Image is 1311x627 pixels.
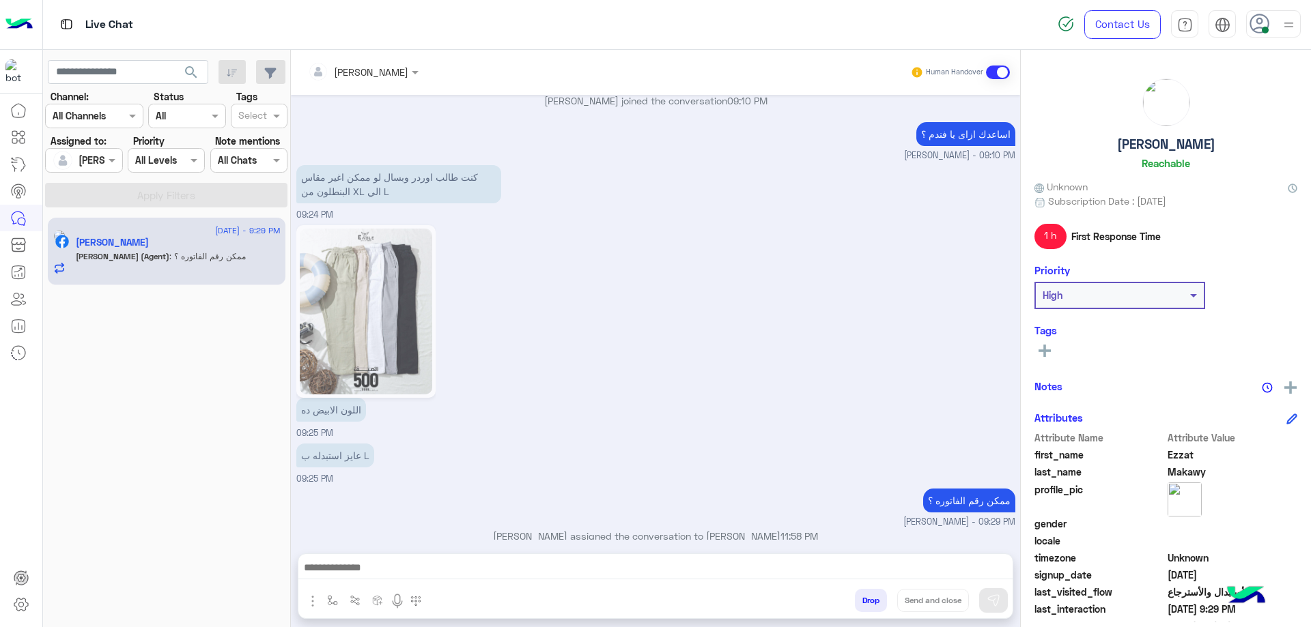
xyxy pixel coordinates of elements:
[389,593,406,609] img: send voice note
[923,489,1015,512] p: 4/9/2025, 9:29 PM
[175,60,208,89] button: search
[296,428,333,438] span: 09:25 PM
[903,516,1015,529] span: [PERSON_NAME] - 09:29 PM
[1058,16,1074,32] img: spinner
[1034,516,1165,531] span: gender
[1034,568,1165,582] span: signup_date
[51,134,107,148] label: Assigned to:
[1034,602,1165,616] span: last_interaction
[322,589,344,611] button: select flow
[76,237,149,248] h5: Ezzat Makawy
[1034,534,1165,548] span: locale
[215,134,280,148] label: Note mentions
[1117,136,1215,152] h5: [PERSON_NAME]
[154,89,184,104] label: Status
[1168,585,1298,599] span: الأستبدال والأسترجاع
[855,589,887,612] button: Drop
[367,589,389,611] button: create order
[296,398,366,422] p: 4/9/2025, 9:25 PM
[1034,324,1297,336] h6: Tags
[296,443,374,467] p: 4/9/2025, 9:25 PM
[1034,264,1070,276] h6: Priority
[1262,382,1273,393] img: notes
[1168,516,1298,531] span: null
[1215,17,1230,33] img: tab
[897,589,969,612] button: Send and close
[1168,551,1298,565] span: Unknown
[45,183,287,207] button: Apply Filters
[987,594,1000,607] img: send message
[1222,572,1270,620] img: hulul-logo.png
[1034,448,1165,462] span: first_name
[1168,448,1298,462] span: Ezzat
[1034,179,1088,194] span: Unknown
[85,16,133,34] p: Live Chat
[169,251,246,261] span: ممكن رقم الفاتوره ؟
[236,108,267,126] div: Select
[296,529,1015,543] p: [PERSON_NAME] assigned the conversation to [PERSON_NAME]
[410,596,421,607] img: make a call
[305,593,321,609] img: send attachment
[1143,79,1189,126] img: picture
[1168,482,1202,516] img: picture
[133,134,165,148] label: Priority
[350,595,361,606] img: Trigger scenario
[1168,568,1298,582] span: 2024-09-15T13:00:35.386Z
[327,595,338,606] img: select flow
[904,149,1015,162] span: [PERSON_NAME] - 09:10 PM
[53,230,66,242] img: picture
[1034,411,1083,424] h6: Attributes
[1284,381,1297,394] img: add
[1034,551,1165,565] span: timezone
[1280,16,1297,33] img: profile
[58,16,75,33] img: tab
[51,89,89,104] label: Channel:
[372,595,383,606] img: create order
[1034,585,1165,599] span: last_visited_flow
[55,235,69,248] img: Facebook
[727,95,767,106] span: 09:10 PM
[1034,482,1165,514] span: profile_pic
[916,122,1015,146] p: 4/9/2025, 9:10 PM
[300,229,432,394] img: 538501954_2160427304464183_5783667725632360524_n.jpg
[780,530,818,542] span: 11:58 PM
[5,10,33,39] img: Logo
[1168,431,1298,445] span: Attribute Value
[296,209,333,220] span: 09:24 PM
[1177,17,1193,33] img: tab
[1171,10,1198,39] a: tab
[1048,194,1166,208] span: Subscription Date : [DATE]
[1034,224,1067,248] span: 1 h
[1071,229,1161,244] span: First Response Time
[926,67,983,78] small: Human Handover
[1168,465,1298,479] span: Makawy
[296,473,333,484] span: 09:25 PM
[1034,465,1165,479] span: last_name
[1168,602,1298,616] span: 2025-09-04T18:29:01.958Z
[1142,157,1190,169] h6: Reachable
[296,165,501,203] p: 4/9/2025, 9:24 PM
[76,251,169,261] span: [PERSON_NAME] (Agent)
[183,64,199,81] span: search
[1034,431,1165,445] span: Attribute Name
[5,59,30,84] img: 713415422032625
[1084,10,1161,39] a: Contact Us
[344,589,367,611] button: Trigger scenario
[1034,380,1062,392] h6: Notes
[296,93,1015,108] p: [PERSON_NAME] joined the conversation
[215,224,280,237] span: [DATE] - 9:29 PM
[1168,534,1298,548] span: null
[236,89,257,104] label: Tags
[53,151,72,170] img: defaultAdmin.png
